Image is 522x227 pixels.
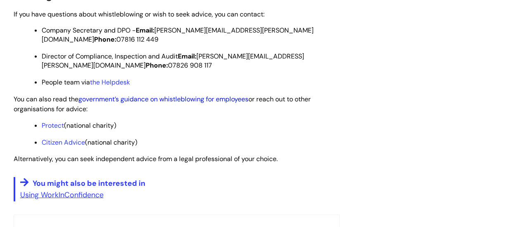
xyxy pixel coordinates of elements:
strong: Email: [178,52,196,61]
span: (national charity) [42,138,137,147]
a: Citizen Advice [42,138,85,147]
strong: Email: [136,26,154,35]
span: You might also be interested in [33,178,145,188]
strong: Phone: [94,35,116,44]
a: Protect [42,121,64,130]
span: Alternatively, you can seek independent advice from a legal professional of your choice. [14,154,278,163]
a: the Helpdesk [90,78,130,87]
span: Company Secretary and DPO - [PERSON_NAME][EMAIL_ADDRESS][PERSON_NAME][DOMAIN_NAME] 07816 112 449 [42,26,314,44]
span: If you have questions about whistleblowing or wish to seek advice, you can contact: [14,10,265,19]
span: Director of Compliance, Inspection and Audit [PERSON_NAME][EMAIL_ADDRESS][PERSON_NAME][DOMAIN_NAM... [42,52,304,70]
span: People team via [42,78,130,87]
a: Using WorkInConfidence [20,190,104,200]
span: (national charity) [42,121,116,130]
span: You can also read the or reach out to other organisations for advice: [14,95,311,114]
strong: Phone: [146,61,168,70]
a: government’s guidance on whistleblowing for employees [78,95,248,103]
